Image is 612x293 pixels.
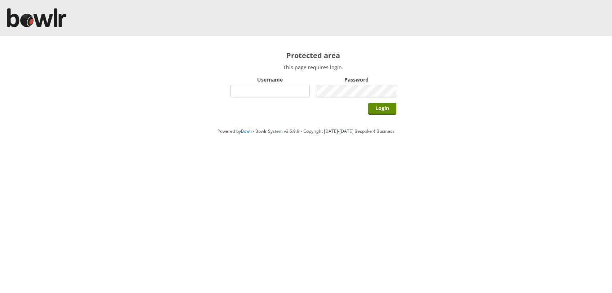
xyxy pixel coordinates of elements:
[317,76,396,83] label: Password
[217,128,395,134] span: Powered by • Bowlr System v3.5.9.9 • Copyright [DATE]-[DATE] Bespoke 4 Business
[241,128,252,134] a: Bowlr
[230,76,310,83] label: Username
[230,64,396,71] p: This page requires login.
[368,103,396,115] input: Login
[230,51,396,60] h2: Protected area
